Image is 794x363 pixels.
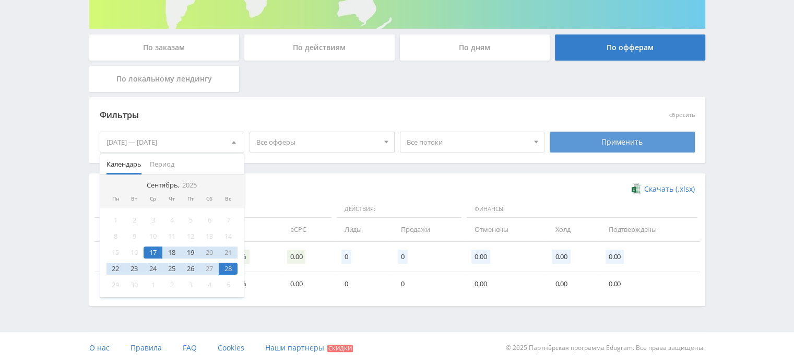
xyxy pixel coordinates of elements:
div: [DATE] — [DATE] [100,132,244,152]
div: 3 [181,279,200,291]
span: Скачать (.xlsx) [644,185,695,193]
div: По офферам [555,34,705,61]
img: xlsx [632,183,641,194]
span: 0 [341,250,351,264]
div: 11 [162,230,181,242]
td: Подтверждены [598,218,700,241]
a: Скачать (.xlsx) [632,184,694,194]
i: 2025 [182,181,197,189]
div: 27 [200,263,219,275]
div: 5 [181,214,200,226]
div: 24 [144,263,162,275]
span: Данные: [94,201,331,218]
div: 1 [106,214,125,226]
td: Итого: [94,242,159,272]
div: 30 [125,279,144,291]
span: Наши партнеры [265,343,324,353]
span: FAQ [183,343,197,353]
span: О нас [89,343,110,353]
div: По заказам [89,34,240,61]
div: Фильтры [100,108,545,123]
div: 9 [125,230,144,242]
div: Применить [550,132,695,153]
div: По локальному лендингу [89,66,240,92]
span: Действия: [337,201,461,218]
td: 0.00 [544,272,598,296]
td: Дата [94,218,159,241]
div: Чт [162,196,181,202]
span: Правила [131,343,162,353]
button: Период [146,154,179,174]
div: 19 [181,247,200,259]
td: Отменены [464,218,544,241]
span: Скидки [327,345,353,352]
div: 2 [162,279,181,291]
div: 25 [162,263,181,275]
td: 0.00 [280,272,334,296]
span: 0 [398,250,408,264]
div: Сб [200,196,219,202]
div: 22 [106,263,125,275]
td: 0 [334,272,390,296]
span: Календарь [106,154,141,174]
span: Финансы: [467,201,697,218]
div: 3 [144,214,162,226]
td: Продажи [390,218,464,241]
div: 4 [200,279,219,291]
span: Период [150,154,174,174]
div: 18 [162,247,181,259]
div: 20 [200,247,219,259]
div: Вс [219,196,238,202]
div: 28 [219,263,238,275]
span: 0.00 [606,250,624,264]
div: 17 [144,247,162,259]
div: По действиям [244,34,395,61]
div: 1 [144,279,162,291]
button: сбросить [669,112,695,119]
div: 13 [200,230,219,242]
div: 10 [144,230,162,242]
span: 0.00 [287,250,305,264]
td: Лиды [334,218,390,241]
div: Ср [144,196,162,202]
td: Холд [544,218,598,241]
div: 15 [106,247,125,259]
div: 12 [181,230,200,242]
div: 26 [181,263,200,275]
div: Пт [181,196,200,202]
td: MyStylus [94,272,159,296]
div: 14 [219,230,238,242]
span: Все потоки [407,132,529,152]
span: Все офферы [256,132,378,152]
td: 0.00% [218,272,280,296]
td: eCPC [280,218,334,241]
span: 0.00 [552,250,570,264]
div: 4 [162,214,181,226]
div: 29 [106,279,125,291]
div: 6 [200,214,219,226]
td: 0.00 [464,272,544,296]
div: 7 [219,214,238,226]
td: CR [218,218,280,241]
button: Календарь [102,154,146,174]
div: По дням [400,34,550,61]
div: 2 [125,214,144,226]
div: Вт [125,196,144,202]
td: 0.00 [598,272,700,296]
div: 16 [125,247,144,259]
span: 0.00 [471,250,490,264]
div: Сентябрь, [143,181,201,190]
div: 5 [219,279,238,291]
div: Пн [106,196,125,202]
div: 23 [125,263,144,275]
div: 8 [106,230,125,242]
div: 21 [219,247,238,259]
span: Cookies [218,343,244,353]
td: 0 [390,272,464,296]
